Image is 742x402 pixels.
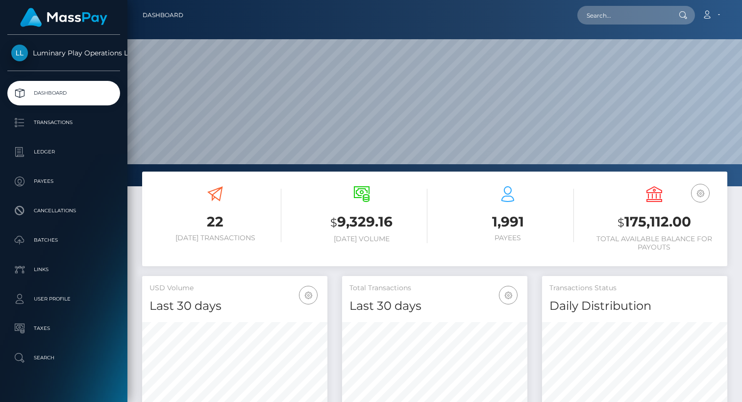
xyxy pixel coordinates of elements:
[7,49,120,57] span: Luminary Play Operations Limited
[7,316,120,341] a: Taxes
[549,283,720,293] h5: Transactions Status
[143,5,183,25] a: Dashboard
[149,212,281,231] h3: 22
[549,298,720,315] h4: Daily Distribution
[11,321,116,336] p: Taxes
[589,235,720,251] h6: Total Available Balance for Payouts
[11,203,116,218] p: Cancellations
[296,235,428,243] h6: [DATE] Volume
[7,169,120,194] a: Payees
[11,45,28,61] img: Luminary Play Operations Limited
[296,212,428,232] h3: 9,329.16
[11,86,116,100] p: Dashboard
[11,115,116,130] p: Transactions
[7,287,120,311] a: User Profile
[7,228,120,252] a: Batches
[7,81,120,105] a: Dashboard
[442,212,574,231] h3: 1,991
[330,216,337,229] small: $
[11,174,116,189] p: Payees
[442,234,574,242] h6: Payees
[7,199,120,223] a: Cancellations
[149,298,320,315] h4: Last 30 days
[11,233,116,248] p: Batches
[7,110,120,135] a: Transactions
[11,292,116,306] p: User Profile
[11,351,116,365] p: Search
[11,145,116,159] p: Ledger
[7,257,120,282] a: Links
[7,346,120,370] a: Search
[349,283,520,293] h5: Total Transactions
[149,283,320,293] h5: USD Volume
[349,298,520,315] h4: Last 30 days
[20,8,107,27] img: MassPay Logo
[589,212,720,232] h3: 175,112.00
[7,140,120,164] a: Ledger
[149,234,281,242] h6: [DATE] Transactions
[618,216,624,229] small: $
[11,262,116,277] p: Links
[577,6,669,25] input: Search...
